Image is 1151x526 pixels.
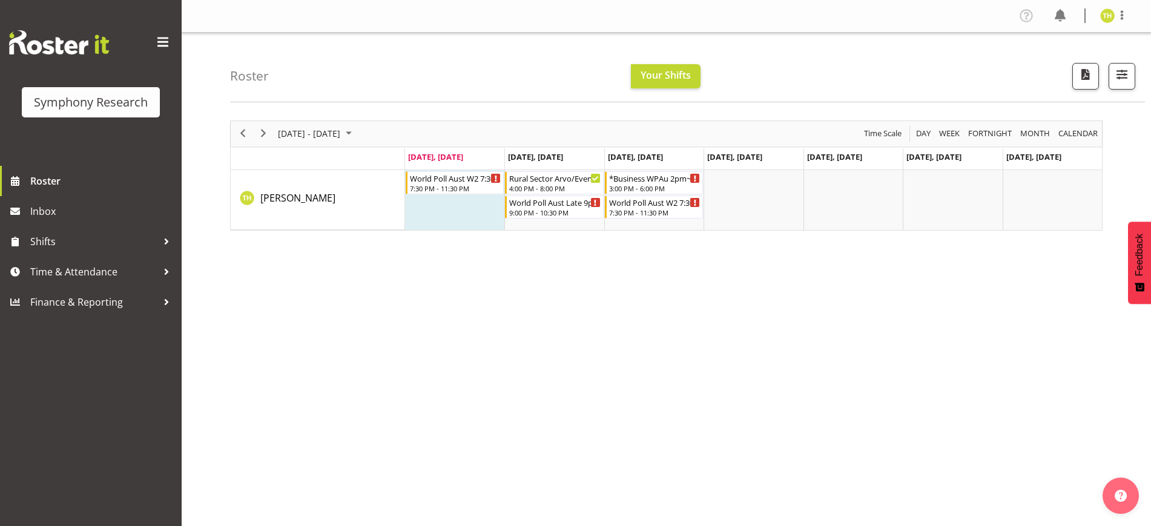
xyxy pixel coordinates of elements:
button: Your Shifts [631,64,701,88]
button: Month [1057,126,1100,141]
div: Symphony Research [34,93,148,111]
button: Download a PDF of the roster according to the set date range. [1072,63,1099,90]
button: September 2025 [276,126,357,141]
button: Fortnight [966,126,1014,141]
span: [DATE], [DATE] [807,151,862,162]
div: 4:00 PM - 8:00 PM [509,183,600,193]
span: [DATE], [DATE] [906,151,961,162]
div: 9:00 PM - 10:30 PM [509,208,600,217]
button: Timeline Week [937,126,962,141]
button: Time Scale [862,126,904,141]
div: *Business WPAu 2pm~6pm [609,172,700,184]
div: 7:30 PM - 11:30 PM [410,183,501,193]
div: World Poll Aust W2 7:30pm~11:30pm [609,196,700,208]
span: Time Scale [863,126,903,141]
span: Day [915,126,932,141]
div: previous period [233,121,253,146]
span: [DATE], [DATE] [1006,151,1061,162]
table: Timeline Week of September 29, 2025 [405,170,1102,230]
img: help-xxl-2.png [1115,490,1127,502]
button: Previous [235,126,251,141]
div: Tristan Healley"s event - *Business WPAu 2pm~6pm Begin From Wednesday, October 1, 2025 at 3:00:00... [605,171,703,194]
div: Sep 29 - Oct 05, 2025 [274,121,359,146]
div: World Poll Aust Late 9p~11:30p [509,196,600,208]
div: World Poll Aust W2 7:30pm~11:30pm [410,172,501,184]
button: Timeline Day [914,126,933,141]
span: Inbox [30,202,176,220]
h4: Roster [230,69,269,83]
span: calendar [1057,126,1099,141]
span: Week [938,126,961,141]
td: Tristan Healley resource [231,170,405,230]
span: Roster [30,172,176,190]
div: 7:30 PM - 11:30 PM [609,208,700,217]
div: 3:00 PM - 6:00 PM [609,183,700,193]
button: Timeline Month [1018,126,1052,141]
div: Tristan Healley"s event - World Poll Aust W2 7:30pm~11:30pm Begin From Monday, September 29, 2025... [406,171,504,194]
div: Rural Sector Arvo/Evenings [509,172,600,184]
img: Rosterit website logo [9,30,109,54]
button: Filter Shifts [1109,63,1135,90]
span: Your Shifts [641,68,691,82]
div: Tristan Healley"s event - World Poll Aust Late 9p~11:30p Begin From Tuesday, September 30, 2025 a... [505,196,603,219]
button: Next [256,126,272,141]
a: [PERSON_NAME] [260,191,335,205]
span: [DATE], [DATE] [608,151,663,162]
span: [DATE] - [DATE] [277,126,341,141]
span: [DATE], [DATE] [508,151,563,162]
span: [DATE], [DATE] [707,151,762,162]
span: [DATE], [DATE] [408,151,463,162]
div: Tristan Healley"s event - Rural Sector Arvo/Evenings Begin From Tuesday, September 30, 2025 at 4:... [505,171,603,194]
span: Feedback [1134,234,1145,276]
button: Feedback - Show survey [1128,222,1151,304]
span: Time & Attendance [30,263,157,281]
div: Tristan Healley"s event - World Poll Aust W2 7:30pm~11:30pm Begin From Wednesday, October 1, 2025... [605,196,703,219]
span: Shifts [30,232,157,251]
div: Timeline Week of September 29, 2025 [230,120,1103,231]
span: Finance & Reporting [30,293,157,311]
div: next period [253,121,274,146]
span: Month [1019,126,1051,141]
span: Fortnight [967,126,1013,141]
img: tristan-healley11868.jpg [1100,8,1115,23]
